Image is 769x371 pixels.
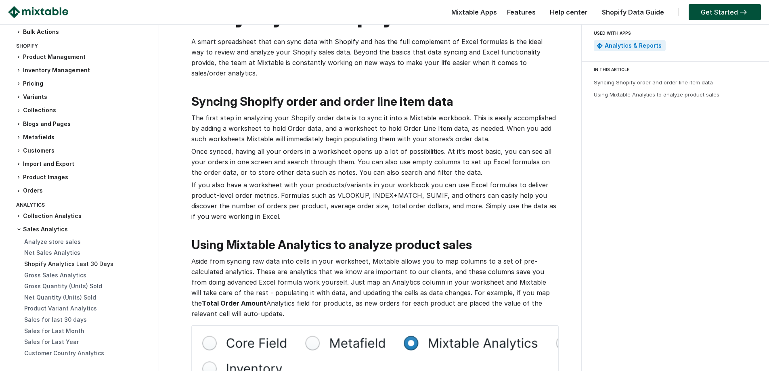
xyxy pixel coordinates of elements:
h3: Metafields [16,133,151,142]
h3: Variants [16,93,151,101]
img: Mixtable logo [8,6,68,18]
div: Mixtable Apps [447,6,497,22]
h3: Sales Analytics [16,225,151,233]
a: Syncing Shopify order and order line item data [594,79,713,86]
a: Sales for Last Month [24,327,84,334]
h3: Product Images [16,173,151,182]
img: Mixtable Analytics & Reports App [597,43,603,49]
h3: Orders [16,187,151,195]
a: Net Quantity (Units) Sold [24,294,96,301]
p: If you also have a worksheet with your products/variants in your workbook you can use Excel formu... [191,180,557,222]
p: Aside from syncing raw data into cells in your worksheet, Mixtable allows you to map columns to a... [191,256,557,319]
p: Once synced, having all your orders in a worksheet opens up a lot of possibilities. At it’s most ... [191,146,557,178]
a: Get Started [689,4,761,20]
a: Analyze store sales [24,238,81,245]
a: Analytics & Reports [605,42,662,49]
a: Using Mixtable Analytics to analyze product sales [594,91,719,98]
a: Help center [546,8,592,16]
img: arrow-right.svg [738,10,749,15]
div: USED WITH APPS [594,28,754,38]
a: Sales for Last Year [24,338,79,345]
h3: Pricing [16,80,151,88]
div: Analytics [16,200,151,212]
a: Customer Country Analytics [24,350,104,356]
a: Features [503,8,540,16]
a: Sales for last 30 days [24,316,87,323]
p: The first step in analyzing your Shopify order data is to sync it into a Mixtable workbook. This ... [191,113,557,144]
h2: Using Mixtable Analytics to analyze product sales [191,238,557,252]
a: Product Variant Analytics [24,305,97,312]
h3: Customers [16,147,151,155]
a: Shopify Data Guide [598,8,668,16]
a: Gross Quantity (Units) Sold [24,283,102,289]
div: Shopify [16,41,151,53]
h3: Blogs and Pages [16,120,151,128]
h3: Bulk Actions [16,28,151,36]
h3: Collection Analytics [16,212,151,220]
h2: Syncing Shopify order and order line item data [191,94,557,109]
h3: Collections [16,106,151,115]
a: Net Sales Analytics [24,249,80,256]
a: Shopify Analytics Last 30 Days [24,260,113,267]
div: IN THIS ARTICLE [594,66,762,73]
h3: Import and Export [16,160,151,168]
h3: Product Management [16,53,151,61]
a: Gross Sales Analytics [24,272,86,279]
strong: Total Order Amount [202,299,266,307]
p: A smart spreadsheet that can sync data with Shopify and has the full complement of Excel formulas... [191,36,557,78]
h3: Inventory Management [16,66,151,75]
